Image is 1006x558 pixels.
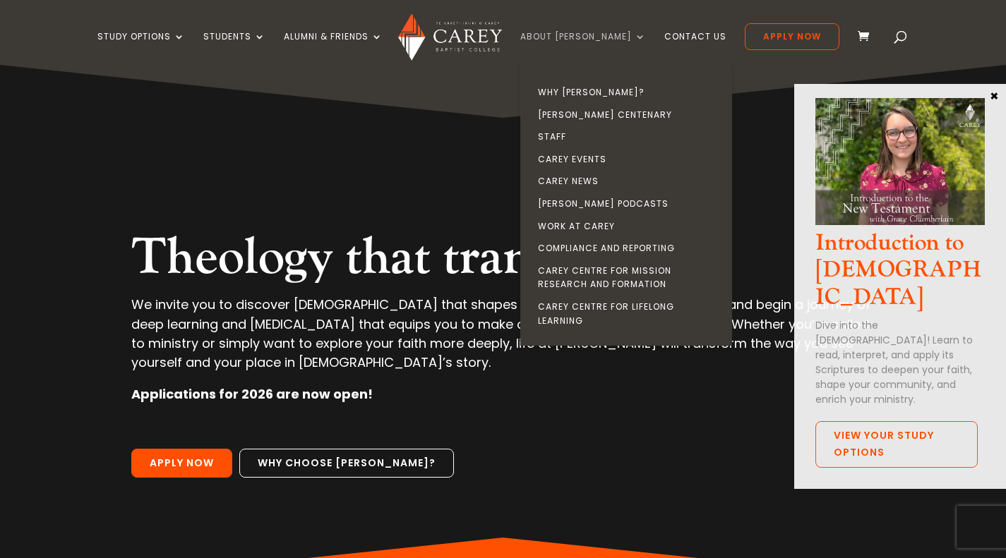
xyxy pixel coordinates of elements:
a: [PERSON_NAME] Podcasts [524,193,736,215]
img: Carey Baptist College [398,13,502,61]
h3: Introduction to [DEMOGRAPHIC_DATA] [815,230,985,318]
strong: Applications for 2026 are now open! [131,385,373,403]
a: Carey Events [524,148,736,171]
a: Study Options [97,32,185,65]
a: Intro to NT [815,213,985,229]
a: View Your Study Options [815,421,978,468]
a: About [PERSON_NAME] [520,32,646,65]
a: Carey Centre for Mission Research and Formation [524,260,736,296]
a: Why [PERSON_NAME]? [524,81,736,104]
h2: Theology that transforms [131,227,875,295]
p: We invite you to discover [DEMOGRAPHIC_DATA] that shapes hearts, minds, and communities and begin... [131,295,875,384]
a: Alumni & Friends [284,32,383,65]
a: Contact Us [664,32,726,65]
button: Close [987,89,1001,102]
a: Compliance and Reporting [524,237,736,260]
img: Intro to NT [815,98,985,225]
a: Apply Now [745,23,839,50]
p: Dive into the [DEMOGRAPHIC_DATA]! Learn to read, interpret, and apply its Scriptures to deepen yo... [815,318,985,407]
a: Carey Centre for Lifelong Learning [524,296,736,332]
a: [PERSON_NAME] Centenary [524,104,736,126]
a: Staff [524,126,736,148]
a: Students [203,32,265,65]
a: Carey News [524,170,736,193]
a: Why choose [PERSON_NAME]? [239,449,454,478]
a: Work at Carey [524,215,736,238]
a: Apply Now [131,449,232,478]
